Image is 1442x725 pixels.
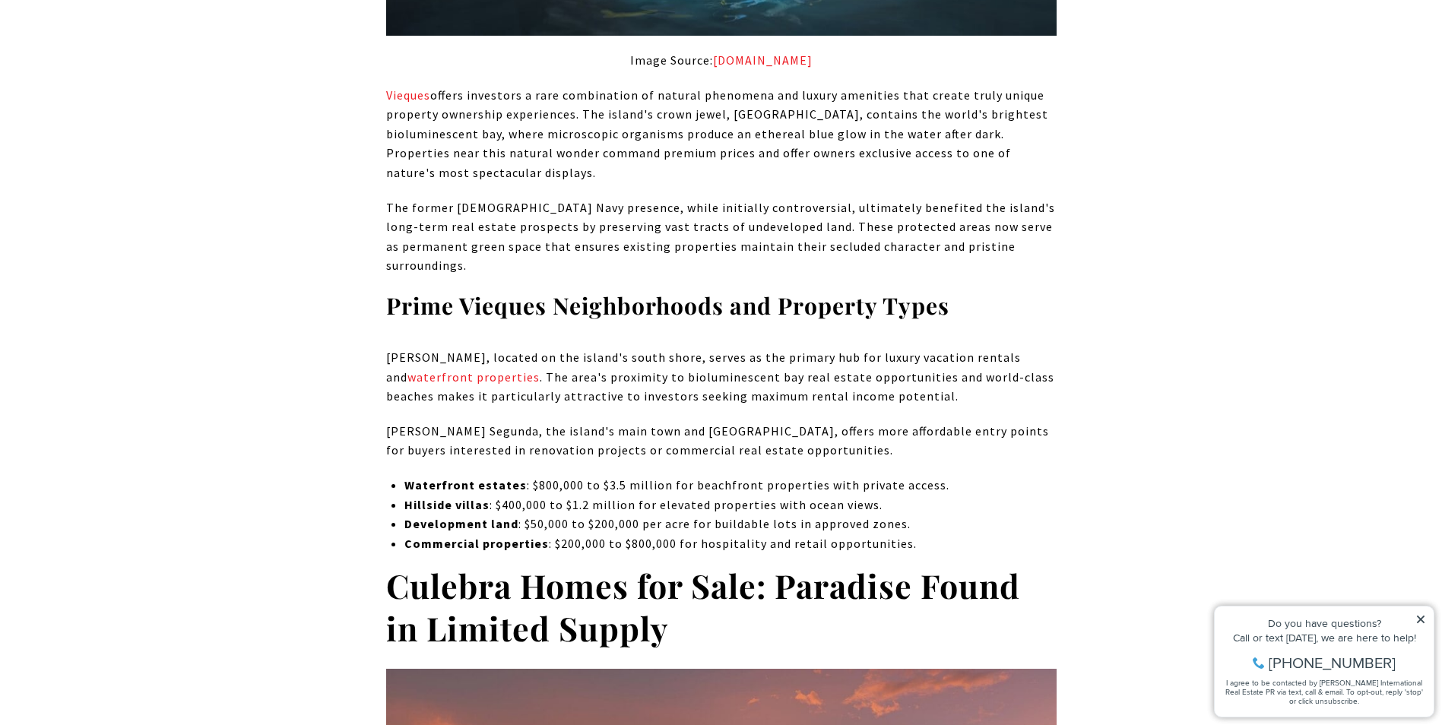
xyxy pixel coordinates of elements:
p: [PERSON_NAME], located on the island's south shore, serves as the primary hub for luxury vacation... [386,348,1057,407]
p: : $400,000 to $1.2 million for elevated properties with ocean views. [404,495,1056,515]
strong: Prime Vieques Neighborhoods and Property Types [386,290,949,321]
strong: Hillside villas [404,497,490,512]
a: rinconvacations.com - open in a new tab [713,52,813,68]
a: waterfront properties - open in a new tab [407,369,540,385]
p: Image Source: [386,51,1057,71]
p: : $50,000 to $200,000 per acre for buildable lots in approved zones. [404,514,1056,534]
p: offers investors a rare combination of natural phenomena and luxury amenities that create truly u... [386,86,1057,183]
p: [PERSON_NAME] Segunda, the island's main town and [GEOGRAPHIC_DATA], offers more affordable entry... [386,422,1057,461]
p: : $800,000 to $3.5 million for beachfront properties with private access. [404,476,1056,495]
iframe: bss-luxurypresence [1130,15,1427,207]
strong: Development land [404,516,518,531]
strong: Waterfront estates [404,477,527,492]
a: Vieques - open in a new tab [386,87,430,103]
strong: Culebra Homes for Sale: Paradise Found in Limited Supply [386,563,1020,650]
p: The former [DEMOGRAPHIC_DATA] Navy presence, while initially controversial, ultimately benefited ... [386,198,1057,276]
strong: Commercial properties [404,536,549,551]
p: : $200,000 to $800,000 for hospitality and retail opportunities. [404,534,1056,554]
